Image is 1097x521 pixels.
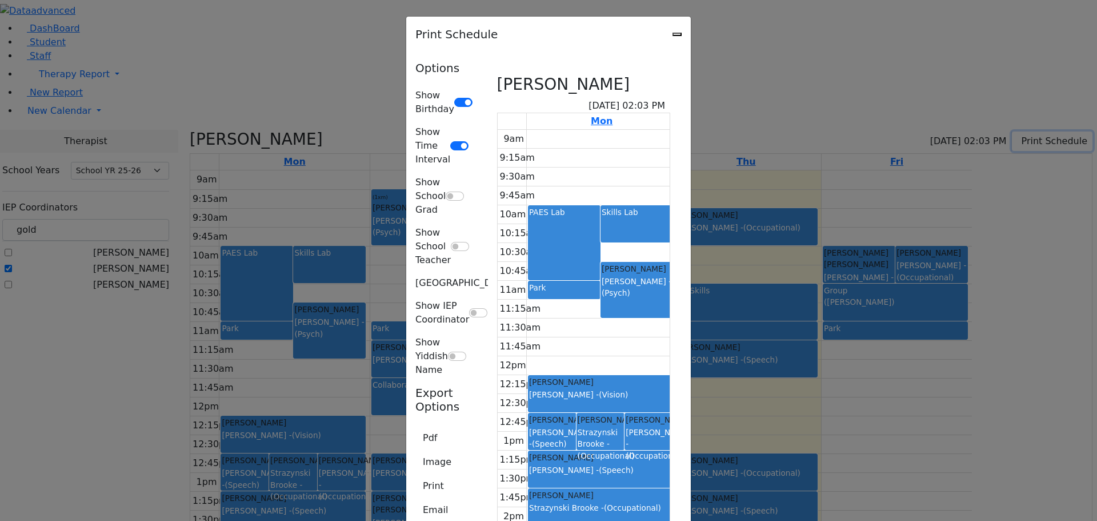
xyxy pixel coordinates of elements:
div: [PERSON_NAME] - [529,427,575,450]
div: 11:45am [498,340,543,353]
div: Skills Lab [602,206,672,218]
h5: Options [415,61,472,75]
div: 11:15am [498,302,543,316]
div: [PERSON_NAME] [529,452,672,463]
div: 12:15pm [498,377,543,391]
span: [DATE] 02:03 PM [588,99,665,113]
div: Park [529,282,599,293]
h5: Export Options [415,386,472,413]
div: 9:15am [498,151,537,165]
button: Pdf [415,427,445,449]
h3: [PERSON_NAME] [497,75,630,94]
div: [PERSON_NAME] [578,414,624,425]
div: 9am [501,132,526,146]
div: [PERSON_NAME] [602,263,672,275]
div: 10:30am [498,245,543,259]
div: 11am [498,283,529,297]
span: (Psych) [602,288,630,297]
div: 9:45am [498,189,537,202]
div: [PERSON_NAME] [529,414,575,425]
div: [PERSON_NAME] - [529,464,672,476]
button: Image [415,451,459,473]
button: Print [415,475,451,497]
label: [GEOGRAPHIC_DATA] [415,276,511,290]
label: Show Time Interval [415,125,450,166]
div: [PERSON_NAME] - [602,276,672,299]
h5: Print Schedule [415,26,498,43]
label: Show School Teacher [415,226,451,267]
span: (Occupational) [626,451,683,460]
div: 1:45pm [498,491,538,504]
label: Show IEP Coordinator [415,299,469,327]
div: PAES Lab [529,206,599,218]
div: Strazynski Brooke - [529,502,672,514]
button: Close [672,33,682,36]
div: [PERSON_NAME] - [626,427,672,462]
div: 1:30pm [498,472,538,486]
div: [PERSON_NAME] [626,414,672,425]
div: 11:30am [498,321,543,335]
div: [PERSON_NAME] [529,376,672,388]
div: 10:15am [498,226,543,240]
div: 12pm [498,359,529,372]
div: 12:30pm [498,396,543,410]
span: (Occupational) [578,451,635,460]
label: Show Birthday [415,89,454,116]
span: (Speech) [532,439,567,448]
div: 10:45am [498,264,543,278]
div: [PERSON_NAME] [529,490,672,501]
span: (Vision) [599,390,628,399]
button: Email [415,499,455,521]
div: [PERSON_NAME] - [529,389,672,400]
span: (Speech) [599,466,634,475]
div: 9:30am [498,170,537,184]
span: (Occupational) [604,503,661,512]
div: 1:15pm [498,453,538,467]
div: Strazynski Brooke - [578,427,624,462]
div: 1pm [501,434,526,448]
label: Show School Grad [415,176,446,217]
label: Show Yiddish Name [415,336,448,377]
div: 12:45pm [498,415,543,429]
a: September 1, 2025 [588,113,615,129]
div: 10am [498,208,529,221]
